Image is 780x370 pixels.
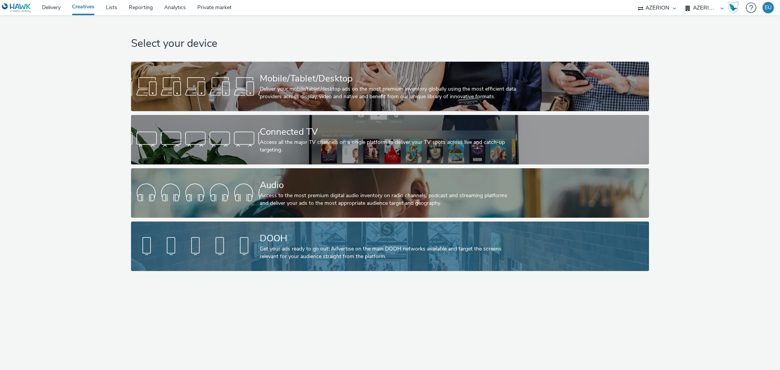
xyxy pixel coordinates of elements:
a: AudioAccess to the most premium digital audio inventory on radio channels, podcast and streaming ... [131,168,649,218]
img: Hawk Academy [727,2,739,14]
div: DOOH [260,232,517,245]
div: Deliver your mobile/tablet/desktop ads on the most premium inventory globally using the most effi... [260,85,517,101]
img: undefined Logo [2,3,31,13]
div: Get your ads ready to go out! Advertise on the main DOOH networks available and target the screen... [260,245,517,261]
div: Connected TV [260,125,517,139]
a: Mobile/Tablet/DesktopDeliver your mobile/tablet/desktop ads on the most premium inventory globall... [131,62,649,111]
a: DOOHGet your ads ready to go out! Advertise on the main DOOH networks available and target the sc... [131,222,649,271]
div: EU [765,2,772,13]
div: Access all the major TV channels on a single platform to deliver your TV spots across live and ca... [260,139,517,154]
div: Mobile/Tablet/Desktop [260,72,517,85]
a: Connected TVAccess all the major TV channels on a single platform to deliver your TV spots across... [131,115,649,164]
a: Hawk Academy [727,2,742,14]
div: Audio [260,179,517,192]
div: Access to the most premium digital audio inventory on radio channels, podcast and streaming platf... [260,192,517,207]
h1: Select your device [131,37,649,51]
